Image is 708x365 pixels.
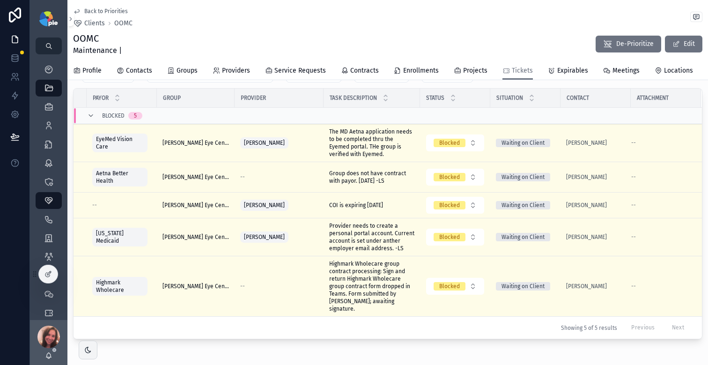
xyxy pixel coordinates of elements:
span: -- [240,283,245,290]
span: Profile [82,66,102,75]
button: Select Button [426,134,484,151]
a: [PERSON_NAME] [566,139,607,147]
span: Expirables [557,66,588,75]
span: Highmark Wholecare group contract processing: Sign and return Highmark Wholecare group contract f... [329,260,414,313]
span: Groups [177,66,198,75]
div: Blocked [439,282,460,291]
a: -- [92,201,151,209]
div: Waiting on Client [501,282,545,291]
div: Blocked [439,233,460,241]
span: Task Description [330,94,377,102]
span: Attachment [637,94,669,102]
div: Waiting on Client [501,139,545,147]
a: [PERSON_NAME] [566,201,607,209]
a: COI is expiring [DATE] [329,201,414,209]
a: [PERSON_NAME] [566,233,607,241]
button: Select Button [426,197,484,214]
div: Waiting on Client [501,201,545,209]
a: Select Button [426,277,485,295]
span: Payor [93,94,109,102]
span: Highmark Wholecare [96,279,144,294]
a: [PERSON_NAME] Eye Center, LTD [162,233,229,241]
span: Showing 5 of 5 results [561,324,617,332]
a: -- [631,173,690,181]
a: Group does not have contract with payor. [DATE] -LS [329,170,414,185]
a: Contacts [117,62,152,81]
span: Aetna Better Health [96,170,144,185]
a: -- [240,283,318,290]
span: Providers [222,66,250,75]
a: Waiting on Client [496,282,555,291]
span: Back to Priorities [84,7,128,15]
a: Groups [167,62,198,81]
a: Waiting on Client [496,139,555,147]
a: Select Button [426,228,485,246]
a: [US_STATE] Medicaid [92,226,151,248]
div: Blocked [439,201,460,209]
a: Contracts [341,62,379,81]
span: -- [92,201,97,209]
span: -- [631,233,636,241]
a: Waiting on Client [496,173,555,181]
a: OOMC [114,19,133,28]
a: [PERSON_NAME] [566,201,625,209]
span: Locations [664,66,693,75]
a: [PERSON_NAME] [566,173,607,181]
a: Back to Priorities [73,7,128,15]
a: [PERSON_NAME] [240,230,318,245]
a: [PERSON_NAME] [566,173,625,181]
a: [PERSON_NAME] Eye Center, LTD [162,139,229,147]
a: EyeMed Vision Care [92,132,151,154]
span: Contacts [126,66,152,75]
a: Waiting on Client [496,201,555,209]
a: Providers [213,62,250,81]
a: [PERSON_NAME] [240,135,318,150]
a: Select Button [426,134,485,152]
span: -- [631,283,636,290]
span: Meetings [612,66,640,75]
div: Waiting on Client [501,233,545,241]
a: Highmark Wholecare [92,275,151,298]
span: Blocked [102,112,125,119]
a: Profile [73,62,102,81]
span: [PERSON_NAME] [244,201,285,209]
a: Projects [454,62,487,81]
span: Contact [567,94,589,102]
div: Blocked [439,139,460,147]
a: [PERSON_NAME] [566,283,625,290]
span: De-Prioritize [616,39,654,49]
button: Edit [665,36,702,52]
a: Select Button [426,196,485,214]
a: Service Requests [265,62,326,81]
span: [PERSON_NAME] [244,139,285,147]
span: Situation [496,94,523,102]
span: COI is expiring [DATE] [329,201,383,209]
a: -- [631,233,690,241]
a: -- [631,201,690,209]
span: -- [631,173,636,181]
a: [PERSON_NAME] [566,233,625,241]
div: 5 [134,112,137,119]
a: Expirables [548,62,588,81]
span: -- [240,173,245,181]
span: Status [426,94,444,102]
a: -- [631,139,690,147]
a: Provider needs to create a personal portal account. Current account is set under anther employer ... [329,222,414,252]
a: The MD Aetna application needs to be completed thru the Eyemed portal. THe group is verified with... [329,128,414,158]
h1: OOMC [73,32,122,45]
span: Provider [241,94,266,102]
a: Locations [655,62,693,81]
span: Enrollments [403,66,439,75]
a: [PERSON_NAME] Eye Center, LTD [162,173,229,181]
button: Select Button [426,278,484,295]
a: [PERSON_NAME] [566,283,607,290]
a: [PERSON_NAME] Eye Center, LTD [162,201,229,209]
span: [PERSON_NAME] [244,233,285,241]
